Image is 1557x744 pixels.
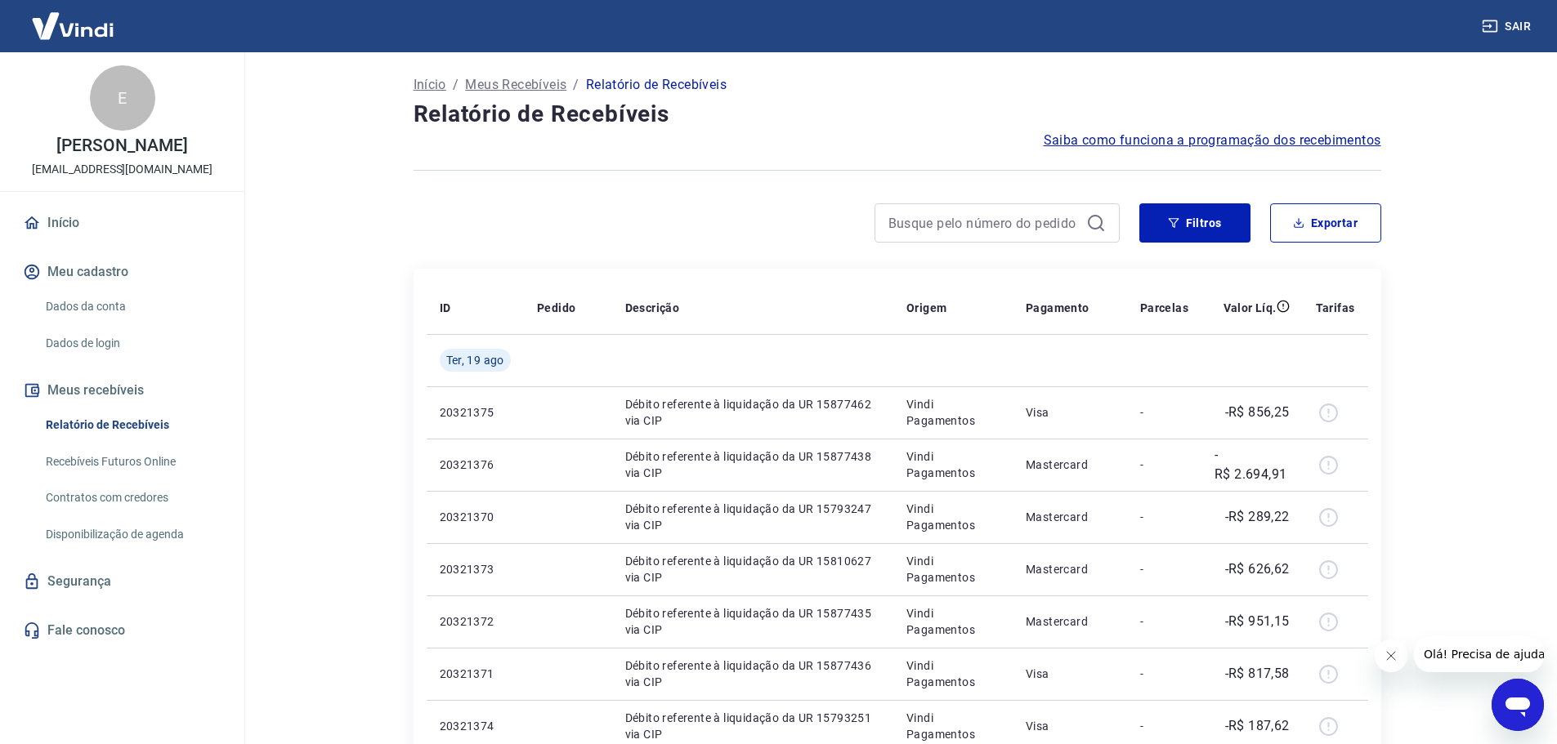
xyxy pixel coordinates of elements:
p: -R$ 856,25 [1225,403,1290,422]
p: Visa [1026,718,1114,734]
button: Exportar [1270,203,1381,243]
p: -R$ 817,58 [1225,664,1290,684]
span: Ter, 19 ago [446,352,504,368]
p: Parcelas [1140,300,1188,316]
p: 20321375 [440,404,511,421]
a: Recebíveis Futuros Online [39,445,225,479]
p: [EMAIL_ADDRESS][DOMAIN_NAME] [32,161,213,178]
p: Vindi Pagamentos [906,710,1000,742]
p: - [1140,561,1188,577]
a: Início [20,205,225,241]
p: - [1140,404,1188,421]
p: Vindi Pagamentos [906,553,1000,586]
p: Débito referente à liquidação da UR 15793247 via CIP [625,501,881,533]
input: Busque pelo número do pedido [888,211,1080,235]
p: -R$ 2.694,91 [1215,445,1290,484]
p: Débito referente à liquidação da UR 15877462 via CIP [625,396,881,429]
button: Meu cadastro [20,254,225,290]
p: Vindi Pagamentos [906,605,1000,638]
p: 20321376 [440,457,511,473]
p: -R$ 951,15 [1225,612,1290,631]
a: Início [414,75,446,95]
p: - [1140,666,1188,682]
p: 20321370 [440,509,511,525]
img: Vindi [20,1,126,51]
p: Pedido [537,300,575,316]
a: Fale conosco [20,613,225,648]
a: Relatório de Recebíveis [39,408,225,442]
p: 20321372 [440,613,511,630]
a: Dados de login [39,327,225,360]
a: Meus Recebíveis [465,75,566,95]
p: Visa [1026,666,1114,682]
p: Pagamento [1026,300,1089,316]
p: - [1140,509,1188,525]
p: Débito referente à liquidação da UR 15877435 via CIP [625,605,881,638]
p: Origem [906,300,946,316]
p: Débito referente à liquidação da UR 15877436 via CIP [625,657,881,690]
p: Relatório de Recebíveis [586,75,727,95]
p: Vindi Pagamentos [906,448,1000,481]
a: Segurança [20,564,225,599]
div: E [90,65,155,131]
button: Sair [1479,11,1537,42]
p: Débito referente à liquidação da UR 15810627 via CIP [625,553,881,586]
p: ID [440,300,451,316]
iframe: Botão para abrir a janela de mensagens [1492,679,1544,731]
p: - [1140,457,1188,473]
a: Disponibilização de agenda [39,518,225,551]
p: 20321373 [440,561,511,577]
iframe: Fechar mensagem [1375,639,1407,672]
iframe: Mensagem da empresa [1414,636,1544,672]
p: Mastercard [1026,613,1114,630]
p: -R$ 187,62 [1225,716,1290,736]
p: / [573,75,579,95]
p: Mastercard [1026,457,1114,473]
p: [PERSON_NAME] [56,137,187,154]
p: Vindi Pagamentos [906,396,1000,429]
p: Valor Líq. [1224,300,1277,316]
p: Mastercard [1026,509,1114,525]
p: / [453,75,459,95]
p: Visa [1026,404,1114,421]
p: -R$ 626,62 [1225,559,1290,579]
a: Dados da conta [39,290,225,323]
button: Meus recebíveis [20,372,225,408]
a: Saiba como funciona a programação dos recebimentos [1044,131,1381,150]
span: Olá! Precisa de ajuda? [10,11,137,25]
p: Descrição [625,300,680,316]
p: Tarifas [1316,300,1355,316]
h4: Relatório de Recebíveis [414,98,1381,131]
button: Filtros [1139,203,1251,243]
p: 20321371 [440,666,511,682]
p: - [1140,718,1188,734]
p: 20321374 [440,718,511,734]
a: Contratos com credores [39,481,225,515]
p: Débito referente à liquidação da UR 15877438 via CIP [625,448,881,481]
p: Mastercard [1026,561,1114,577]
p: -R$ 289,22 [1225,507,1290,527]
p: - [1140,613,1188,630]
p: Débito referente à liquidação da UR 15793251 via CIP [625,710,881,742]
p: Vindi Pagamentos [906,501,1000,533]
p: Vindi Pagamentos [906,657,1000,690]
